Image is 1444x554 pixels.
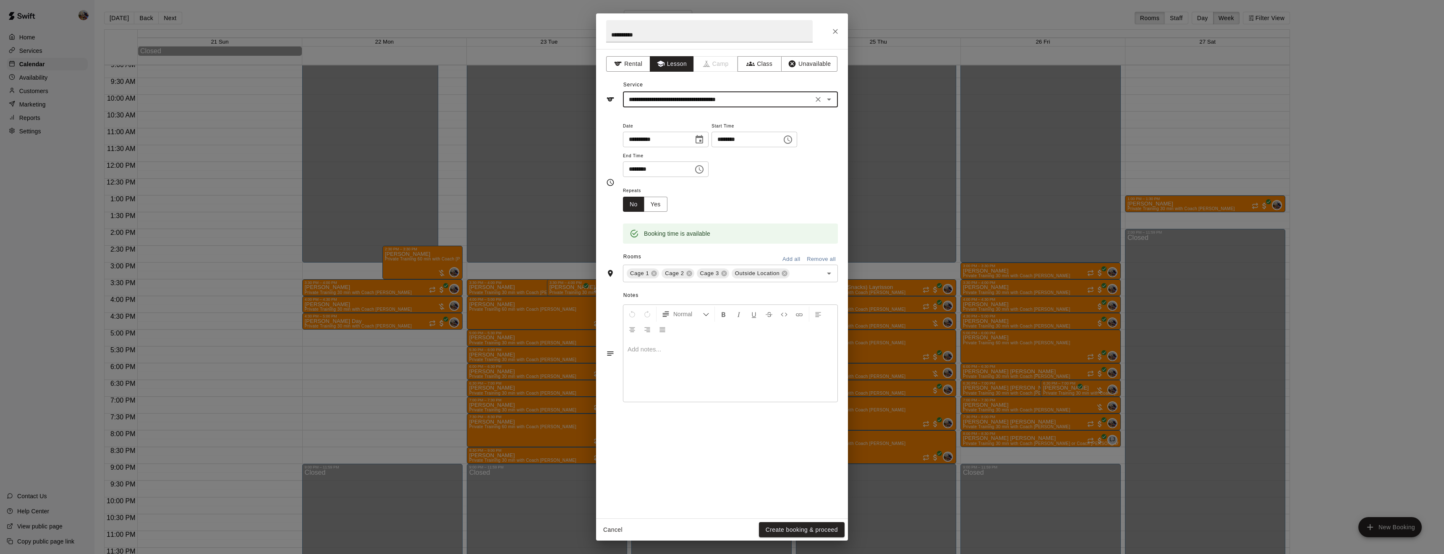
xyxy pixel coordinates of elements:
[627,268,659,278] div: Cage 1
[623,82,643,88] span: Service
[662,269,687,278] span: Cage 2
[623,185,674,197] span: Repeats
[777,307,791,322] button: Insert Code
[717,307,731,322] button: Format Bold
[662,268,694,278] div: Cage 2
[644,197,667,212] button: Yes
[623,121,709,132] span: Date
[732,268,790,278] div: Outside Location
[738,56,782,72] button: Class
[812,94,824,105] button: Clear
[697,268,729,278] div: Cage 3
[640,322,654,337] button: Right Align
[759,522,845,538] button: Create booking & proceed
[625,307,639,322] button: Undo
[625,322,639,337] button: Center Align
[606,95,615,104] svg: Service
[655,322,670,337] button: Justify Align
[599,522,626,538] button: Cancel
[762,307,776,322] button: Format Strikethrough
[732,269,783,278] span: Outside Location
[823,268,835,279] button: Open
[623,151,709,162] span: End Time
[781,56,837,72] button: Unavailable
[606,178,615,187] svg: Timing
[697,269,722,278] span: Cage 3
[623,197,667,212] div: outlined button group
[828,24,843,39] button: Close
[780,131,796,148] button: Choose time, selected time is 4:30 PM
[805,253,838,266] button: Remove all
[623,197,644,212] button: No
[606,349,615,358] svg: Notes
[778,253,805,266] button: Add all
[823,94,835,105] button: Open
[627,269,652,278] span: Cage 1
[811,307,825,322] button: Left Align
[606,56,650,72] button: Rental
[732,307,746,322] button: Format Italics
[658,307,713,322] button: Formatting Options
[691,161,708,178] button: Choose time, selected time is 5:00 PM
[623,254,641,260] span: Rooms
[691,131,708,148] button: Choose date, selected date is Sep 24, 2025
[606,269,615,278] svg: Rooms
[640,307,654,322] button: Redo
[712,121,797,132] span: Start Time
[644,226,710,241] div: Booking time is available
[694,56,738,72] span: Camps can only be created in the Services page
[747,307,761,322] button: Format Underline
[650,56,694,72] button: Lesson
[792,307,806,322] button: Insert Link
[623,289,838,302] span: Notes
[673,310,703,318] span: Normal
